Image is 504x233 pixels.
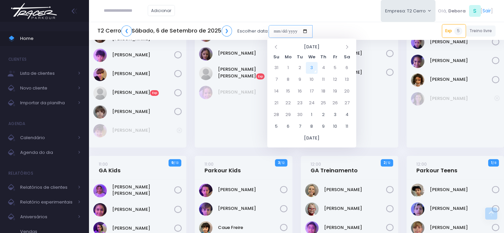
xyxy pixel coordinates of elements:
td: 3 [329,109,341,121]
small: 12:00 [416,161,427,167]
img: Sofia Aguiar da Cruz [411,55,424,68]
td: 28 [271,109,282,121]
a: [PERSON_NAME] [112,225,174,232]
td: 6 [282,121,294,132]
span: Agenda do dia [20,148,74,157]
a: Exp5 [442,24,466,38]
a: [PERSON_NAME] [430,57,492,64]
img: Maya Ribeiro Martins [199,47,213,61]
span: Exp [150,90,159,96]
span: Home [20,34,81,43]
th: [DATE] [271,132,353,144]
td: 2 [318,109,329,121]
a: [PERSON_NAME] [218,205,280,212]
small: / 12 [386,161,390,165]
td: 18 [318,85,329,97]
td: 24 [306,97,318,109]
a: [PERSON_NAME] [112,108,174,115]
img: Beatriz Gallardo [305,184,319,197]
td: 1 [306,109,318,121]
td: 10 [306,74,318,85]
td: 30 [294,109,306,121]
td: 8 [282,74,294,85]
a: 12:00GA Treinamento [311,161,358,174]
a: [PERSON_NAME] [324,186,386,193]
small: 11:00 [99,161,108,167]
a: [PERSON_NAME] [112,52,174,58]
a: [PERSON_NAME] [324,224,386,231]
a: [PERSON_NAME] [PERSON_NAME] [112,184,174,197]
th: We [306,52,318,62]
a: [PERSON_NAME] [218,89,283,96]
span: Calendário [20,133,74,142]
th: Fr [329,52,341,62]
span: Olá, [438,8,447,14]
img: Caetano Fiola da Costa [199,202,213,216]
span: Lista de clientes [20,69,74,78]
td: 7 [271,74,282,85]
small: / 12 [280,161,284,165]
td: 5 [329,62,341,74]
img: Luca Spina [93,68,107,81]
a: [PERSON_NAME] [430,224,492,231]
span: Aniversários [20,213,74,221]
a: [PERSON_NAME] [430,95,494,102]
strong: 2 [383,160,386,165]
a: Treino livre [466,25,496,37]
td: 9 [318,121,329,132]
td: 5 [271,121,282,132]
img: Betina Sierra Silami [199,184,213,197]
span: Novo cliente [20,84,74,93]
img: Beatriz de camargo herzog [305,202,319,216]
a: [PERSON_NAME]Exp [112,89,174,96]
td: 11 [341,121,353,132]
td: 8 [306,121,318,132]
td: 6 [341,62,353,74]
a: ❮ [121,25,132,37]
a: Adicionar [148,5,175,16]
img: Joaquim Beraldo Amorim [411,202,424,216]
img: Sophia Mayumi Ikeda [199,67,213,80]
a: ❯ [222,25,232,37]
a: 11:00Parkour Kids [205,161,241,174]
th: Su [271,52,282,62]
a: [PERSON_NAME] [218,186,280,193]
span: S [469,5,481,17]
th: Sa [341,52,353,62]
strong: 1 [491,160,493,165]
a: [PERSON_NAME] [PERSON_NAME]Exp [218,66,280,79]
a: [PERSON_NAME] [112,70,174,77]
td: 4 [341,109,353,121]
td: 23 [294,97,306,109]
strong: 3 [278,160,280,165]
td: 26 [329,97,341,109]
img: Tereza da Cruz Maia [411,73,424,87]
h5: T2 Cerro Sábado, 6 de Setembro de 2025 [97,25,232,37]
small: / 8 [493,161,496,165]
a: [PERSON_NAME] [430,205,492,212]
td: 1 [282,62,294,74]
td: 10 [329,121,341,132]
td: 19 [329,85,341,97]
td: 12 [329,74,341,85]
td: 2 [294,62,306,74]
a: Sair [483,7,491,14]
a: 12:00Parkour Teens [416,161,457,174]
td: 11 [318,74,329,85]
td: 22 [282,97,294,109]
th: Th [318,52,329,62]
th: Tu [294,52,306,62]
span: Relatório experimentais [20,198,74,207]
a: [PERSON_NAME] [324,205,386,212]
img: João Rosendo Guerra [93,49,107,62]
img: Rafael Esperanza [93,86,107,100]
span: Exp [256,73,265,79]
td: 3 [306,62,318,74]
img: Raphaël Guerinaud [93,105,107,119]
td: 13 [341,74,353,85]
a: Caue Freire [218,224,280,231]
img: Alice Arruda Rochwerger [93,184,107,197]
img: Isabela Gerhardt Covolo [199,86,213,99]
td: 14 [271,85,282,97]
td: 25 [318,97,329,109]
